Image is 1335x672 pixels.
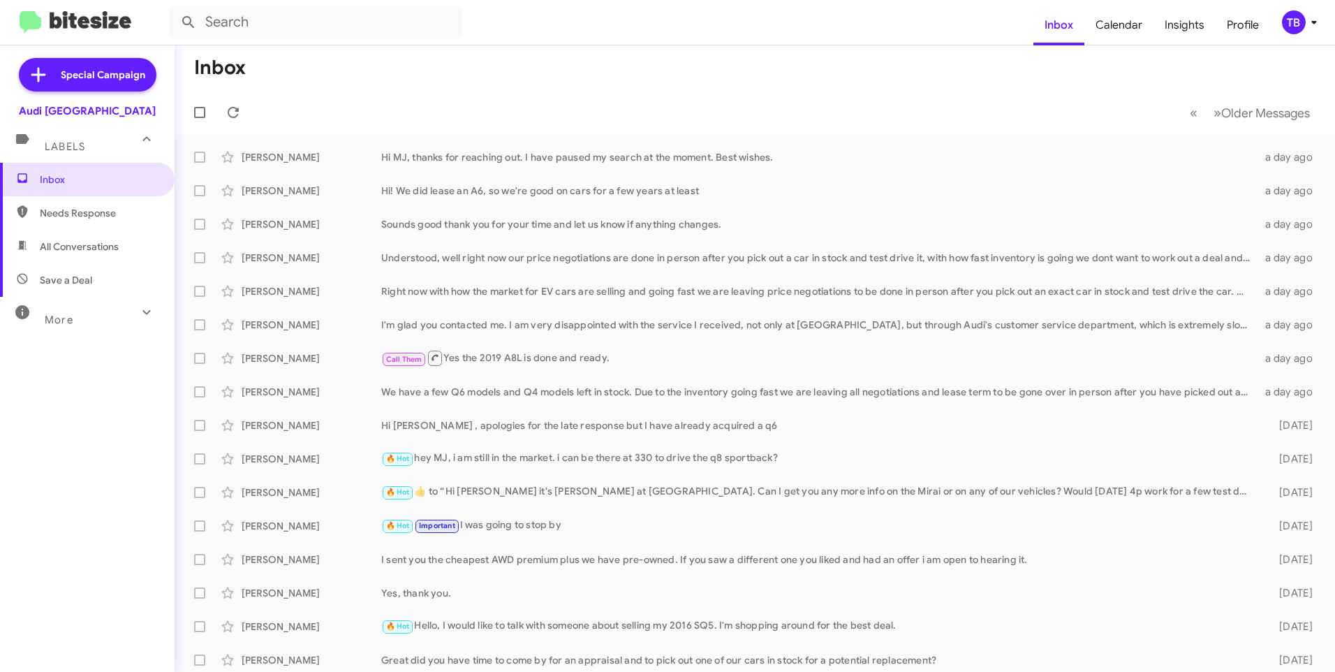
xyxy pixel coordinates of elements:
span: Older Messages [1221,105,1310,121]
div: [DATE] [1257,553,1324,567]
div: [PERSON_NAME] [242,653,381,667]
a: Profile [1216,5,1270,45]
a: Inbox [1033,5,1084,45]
span: 🔥 Hot [386,622,410,631]
div: We have a few Q6 models and Q4 models left in stock. Due to the inventory going fast we are leavi... [381,385,1257,399]
div: a day ago [1257,385,1324,399]
span: » [1214,104,1221,122]
div: [PERSON_NAME] [242,485,381,499]
span: All Conversations [40,240,119,254]
span: Important [419,521,455,530]
div: [PERSON_NAME] [242,217,381,231]
div: [DATE] [1257,653,1324,667]
div: [PERSON_NAME] [242,251,381,265]
input: Search [169,6,462,39]
div: [PERSON_NAME] [242,184,381,198]
div: Right now with how the market for EV cars are selling and going fast we are leaving price negotia... [381,284,1257,298]
a: Special Campaign [19,58,156,92]
div: a day ago [1257,351,1324,365]
span: Labels [45,140,85,153]
div: [PERSON_NAME] [242,553,381,567]
span: 🔥 Hot [386,488,410,497]
div: I sent you the cheapest AWD premium plus we have pre-owned. If you saw a different one you liked ... [381,553,1257,567]
div: Great did you have time to come by for an appraisal and to pick out one of our cars in stock for ... [381,653,1257,667]
div: [DATE] [1257,620,1324,634]
div: [DATE] [1257,519,1324,533]
span: More [45,314,73,326]
span: Needs Response [40,206,158,220]
div: [PERSON_NAME] [242,586,381,600]
div: [PERSON_NAME] [242,385,381,399]
div: a day ago [1257,318,1324,332]
span: Call Them [386,355,422,364]
div: [PERSON_NAME] [242,284,381,298]
div: Understood, well right now our price negotiations are done in person after you pick out a car in ... [381,251,1257,265]
button: Next [1205,98,1318,127]
div: Yes, thank you. [381,586,1257,600]
span: 🔥 Hot [386,454,410,463]
div: [PERSON_NAME] [242,351,381,365]
div: [PERSON_NAME] [242,620,381,634]
div: a day ago [1257,251,1324,265]
div: [DATE] [1257,485,1324,499]
div: [PERSON_NAME] [242,418,381,432]
div: I'm glad you contacted me. I am very disappointed with the service I received, not only at [GEOGR... [381,318,1257,332]
button: Previous [1181,98,1206,127]
div: a day ago [1257,184,1324,198]
div: hey MJ, i am still in the market. i can be there at 330 to drive the q8 sportback? [381,451,1257,467]
div: I was going to stop by [381,518,1257,534]
button: TB [1270,10,1320,34]
div: [PERSON_NAME] [242,452,381,466]
h1: Inbox [194,57,246,79]
a: Insights [1153,5,1216,45]
div: [PERSON_NAME] [242,150,381,164]
div: a day ago [1257,217,1324,231]
div: TB [1282,10,1306,34]
div: Hello, I would like to talk with someone about selling my 2016 SQ5. I'm shopping around for the b... [381,618,1257,634]
span: 🔥 Hot [386,521,410,530]
div: [DATE] [1257,452,1324,466]
div: Sounds good thank you for your time and let us know if anything changes. [381,217,1257,231]
div: Hi MJ, thanks for reaching out. I have paused my search at the moment. Best wishes. [381,150,1257,164]
a: Calendar [1084,5,1153,45]
div: Audi [GEOGRAPHIC_DATA] [19,104,156,118]
div: [PERSON_NAME] [242,519,381,533]
nav: Page navigation example [1182,98,1318,127]
div: Hi! We did lease an A6, so we're good on cars for a few years at least [381,184,1257,198]
span: « [1190,104,1197,122]
div: [DATE] [1257,418,1324,432]
span: Save a Deal [40,273,92,287]
div: ​👍​ to “ Hi [PERSON_NAME] it's [PERSON_NAME] at [GEOGRAPHIC_DATA]. Can I get you any more info on... [381,484,1257,500]
div: [DATE] [1257,586,1324,600]
div: Hi [PERSON_NAME] , apologies for the late response but I have already acquired a q6 [381,418,1257,432]
div: [PERSON_NAME] [242,318,381,332]
div: a day ago [1257,284,1324,298]
span: Special Campaign [61,68,145,82]
div: Yes the 2019 A8L is done and ready. [381,349,1257,367]
span: Inbox [40,173,158,187]
div: a day ago [1257,150,1324,164]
